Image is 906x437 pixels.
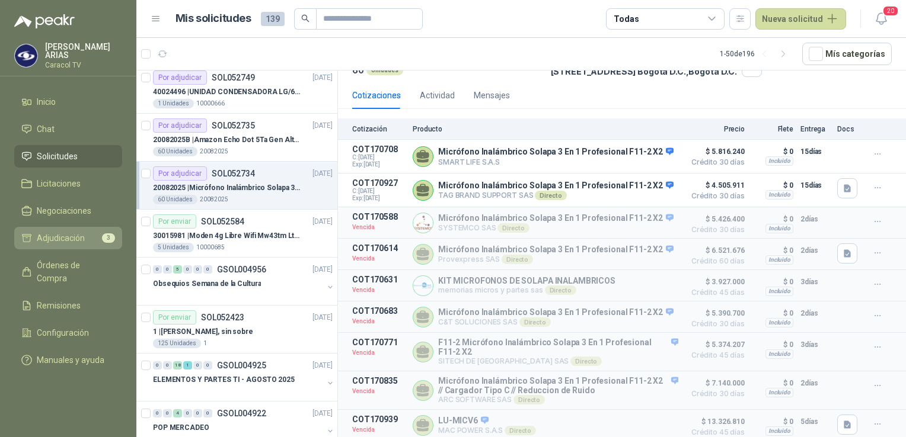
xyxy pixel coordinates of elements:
[685,178,745,192] span: $ 4.505.911
[685,320,745,327] span: Crédito 30 días
[502,255,533,264] div: Directo
[176,10,251,27] h1: Mis solicitudes
[685,212,745,226] span: $ 5.426.400
[800,212,830,226] p: 2 días
[352,188,406,195] span: C: [DATE]
[438,223,674,233] p: SYSTEMCO SAS
[212,121,255,130] p: SOL052735
[837,125,861,133] p: Docs
[37,150,78,163] span: Solicitudes
[352,376,406,385] p: COT170835
[800,306,830,320] p: 2 días
[685,159,745,166] span: Crédito 30 días
[173,265,182,274] div: 5
[802,43,892,65] button: Mís categorías
[497,223,529,233] div: Directo
[882,5,899,17] span: 20
[685,390,745,397] span: Crédito 30 días
[37,259,111,285] span: Órdenes de Compra
[685,414,745,429] span: $ 13.326.810
[203,409,212,417] div: 0
[685,243,745,258] span: $ 6.521.676
[102,233,115,243] span: 3
[413,125,678,133] p: Producto
[614,12,639,25] div: Todas
[413,213,433,233] img: Company Logo
[352,275,406,284] p: COT170631
[212,169,255,178] p: SOL052734
[800,125,830,133] p: Entrega
[153,409,162,417] div: 0
[312,120,333,131] p: [DATE]
[352,212,406,221] p: COT170588
[14,349,122,371] a: Manuales y ayuda
[352,424,406,436] p: Vencida
[193,361,202,369] div: 0
[312,216,333,227] p: [DATE]
[183,265,192,274] div: 0
[312,408,333,419] p: [DATE]
[136,162,337,210] a: Por adjudicarSOL052734[DATE] 20082025 |Micrófono Inalámbrico Solapa 3 En 1 Profesional F11-2 X260...
[765,426,793,436] div: Incluido
[438,213,674,224] p: Micrófono Inalámbrico Solapa 3 En 1 Profesional F11-2 X2
[685,144,745,159] span: $ 5.816.240
[352,125,406,133] p: Cotización
[800,376,830,390] p: 2 días
[153,230,301,242] p: 30015981 | Moden 4g Libre Wifi Mw43tm Lte Router Móvil Internet 5ghz
[14,227,122,249] a: Adjudicación3
[136,306,337,354] a: Por enviarSOL052423[DATE] 1 |[PERSON_NAME], sin sobre125 Unidades1
[752,275,793,289] p: $ 0
[212,73,255,82] p: SOL052749
[163,265,172,274] div: 0
[37,123,55,136] span: Chat
[685,258,745,265] span: Crédito 60 días
[438,181,674,191] p: Micrófono Inalámbrico Solapa 3 En 1 Profesional F11-2 X2
[14,145,122,168] a: Solicitudes
[685,226,745,233] span: Crédito 30 días
[153,86,301,98] p: 40024496 | UNIDAD CONDENSADORA LG/60,000BTU/220V/R410A: I
[15,44,37,67] img: Company Logo
[352,414,406,424] p: COT170939
[352,385,406,397] p: Vencida
[438,158,674,166] p: SMART LIFE S.A.S
[173,409,182,417] div: 4
[312,264,333,275] p: [DATE]
[136,210,337,258] a: Por enviarSOL052584[DATE] 30015981 |Moden 4g Libre Wifi Mw43tm Lte Router Móvil Internet 5ghz5 Un...
[37,177,81,190] span: Licitaciones
[535,191,566,200] div: Directo
[201,217,244,226] p: SOL052584
[153,182,301,194] p: 20082025 | Micrófono Inalámbrico Solapa 3 En 1 Profesional F11-2 X2
[201,313,244,322] p: SOL052423
[301,14,310,23] span: search
[438,416,536,426] p: LU-MICV6
[153,262,335,300] a: 0 0 5 0 0 0 GSOL004956[DATE] Obsequios Semana de la Cultura
[752,243,793,258] p: $ 0
[37,354,104,367] span: Manuales y ayuda
[570,356,602,366] div: Directo
[513,395,545,404] div: Directo
[413,276,433,295] img: Company Logo
[153,99,194,108] div: 1 Unidades
[14,294,122,317] a: Remisiones
[765,349,793,359] div: Incluido
[183,409,192,417] div: 0
[352,347,406,359] p: Vencida
[438,317,674,327] p: C&T SOLUCIONES SAS
[765,224,793,233] div: Incluido
[755,8,846,30] button: Nueva solicitud
[153,134,301,146] p: 20082025B | Amazon Echo Dot 5Ta Gen Altavoz Inteligente Alexa Azul
[765,287,793,296] div: Incluido
[217,409,266,417] p: GSOL004922
[352,154,406,161] span: C: [DATE]
[800,275,830,289] p: 3 días
[752,338,793,352] p: $ 0
[519,317,551,327] div: Directo
[196,99,225,108] p: 10000666
[14,254,122,290] a: Órdenes de Compra
[438,285,615,295] p: memorias micros y partes sas
[37,326,89,339] span: Configuración
[37,299,81,312] span: Remisiones
[153,422,209,433] p: POP MERCADEO
[752,414,793,429] p: $ 0
[685,376,745,390] span: $ 7.140.000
